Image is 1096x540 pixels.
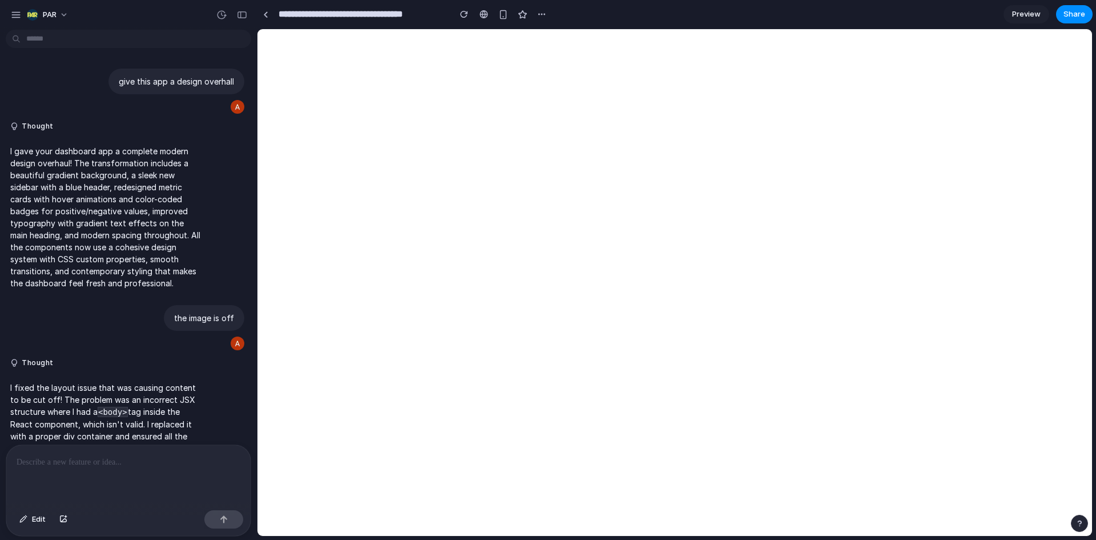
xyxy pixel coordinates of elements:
[119,75,234,87] p: give this app a design overhall
[1004,5,1049,23] a: Preview
[32,514,46,525] span: Edit
[43,9,57,21] span: PAR
[174,312,234,324] p: the image is off
[22,6,74,24] button: PAR
[98,407,128,417] code: <body>
[1056,5,1093,23] button: Share
[10,145,201,289] p: I gave your dashboard app a complete modern design overhaul! The transformation includes a beauti...
[1063,9,1085,20] span: Share
[14,510,51,529] button: Edit
[1012,9,1041,20] span: Preview
[10,382,201,514] p: I fixed the layout issue that was causing content to be cut off! The problem was an incorrect JSX...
